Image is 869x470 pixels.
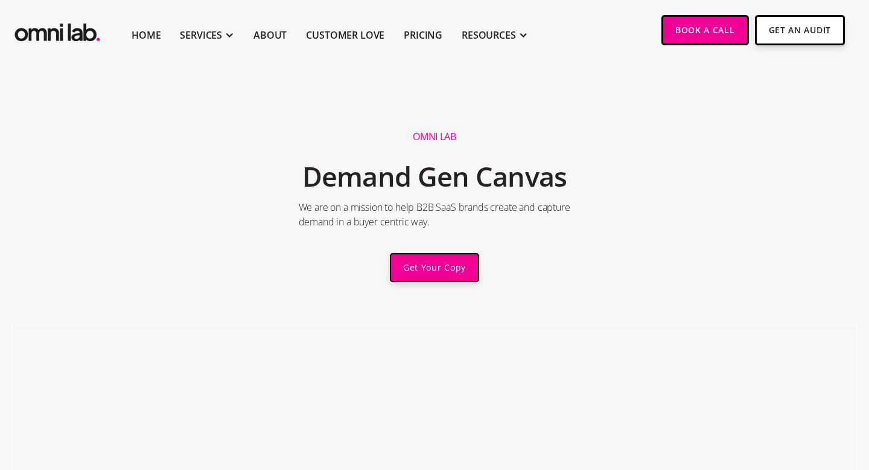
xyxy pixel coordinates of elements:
p: We are on a mission to help B2B SaaS brands create and capture demand in a buyer centric way. [299,200,571,229]
a: Get Your Copy [390,253,479,282]
h2: Demand Gen Canvas [234,153,635,201]
a: About [253,28,287,42]
a: Book a Call [661,15,749,45]
a: home [12,15,103,45]
a: Get An Audit [755,15,845,45]
iframe: Chat Widget [652,330,869,470]
a: Pricing [404,28,442,42]
div: SERVICES [180,28,222,42]
img: Omni Lab: B2B SaaS Demand Generation Agency [12,15,103,45]
h1: Omni Lab [234,130,635,143]
a: Customer Love [306,28,384,42]
a: Home [132,28,161,42]
div: RESOURCES [462,28,516,42]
